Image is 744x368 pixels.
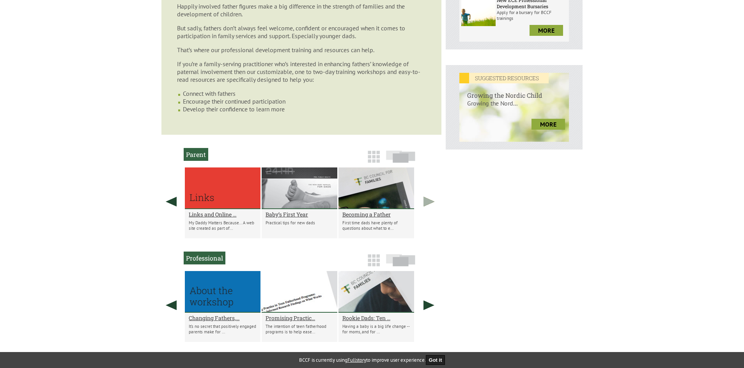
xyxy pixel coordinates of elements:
p: It’s no secret that positively engaged parents make for ... [189,324,257,335]
img: grid-icon.png [368,151,380,163]
a: Changing Fathers,... [189,314,257,322]
li: Rookie Dads: Ten things every new mom should know [338,271,414,342]
a: Becoming a Father [342,211,410,218]
h2: Professional [184,252,225,264]
h2: Parent [184,148,208,161]
a: Slide View [384,154,418,167]
a: Fullstory [347,357,366,363]
p: But sadly, fathers don’t always feel welcome, confident or encouraged when it comes to participat... [177,24,426,40]
a: Rookie Dads: Ten ... [342,314,410,322]
h6: Growing the Nordic Child [459,83,569,99]
p: First time dads have plenty of questions about what to e... [342,220,410,231]
p: That’s where our professional development training and resources can help. [177,46,426,54]
li: Connect with fathers [183,90,426,97]
p: My Daddy Matters Because... A web site created as part of... [189,220,257,231]
li: Changing Fathers, Evolving Services [185,271,260,342]
a: Links and Online ... [189,211,257,218]
p: Having a baby is a big life change -- for moms, and for ... [342,324,410,335]
p: Happily involved father figures make a big difference in the strength of families and the develop... [177,2,426,18]
p: Apply for a bursary for BCCF trainings [497,9,567,21]
p: The intention of teen fatherhood programs is to help ease... [266,324,333,335]
a: Slide View [384,258,418,270]
li: Develop their confidence to learn more [183,105,426,113]
li: Encourage their continued participation [183,97,426,105]
em: SUGGESTED RESOURCES [459,73,549,83]
li: Links and Online Resources [185,167,260,238]
p: Growing the Nord... [459,99,569,115]
li: Promising Practices in Teen Fatherhood Programs [262,271,337,342]
img: grid-icon.png [368,254,380,266]
li: Baby’s First Year [262,167,337,238]
img: slide-icon.png [386,254,415,266]
a: Grid View [365,258,382,270]
a: more [531,119,565,130]
img: slide-icon.png [386,150,415,163]
a: more [530,25,563,36]
a: Baby’s First Year [266,211,333,218]
button: Got it [426,355,445,365]
p: If you’re a family-serving practitioner who’s interested in enhancing fathers’ knowledge of pater... [177,60,426,83]
p: Practical tips for new dads [266,220,333,225]
a: Grid View [365,154,382,167]
li: Becoming a Father [338,167,414,238]
a: Promising Practic... [266,314,333,322]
